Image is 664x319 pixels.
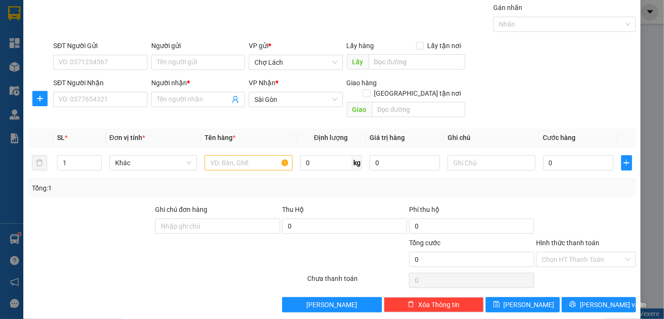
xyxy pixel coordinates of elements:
span: Thu Hộ [282,206,304,213]
span: [PERSON_NAME] [504,299,555,310]
span: Xóa Thông tin [418,299,459,310]
div: Người nhận [151,78,245,88]
span: delete [408,301,414,309]
span: [PERSON_NAME] và In [580,299,646,310]
span: user-add [232,96,239,103]
span: Lấy hàng [347,42,374,50]
button: printer[PERSON_NAME] và In [562,297,636,312]
button: deleteXóa Thông tin [384,297,484,312]
span: Tên hàng [205,134,235,141]
span: kg [352,155,362,170]
div: Người gửi [151,40,245,51]
span: Khác [115,156,192,170]
span: VP Nhận [249,79,275,87]
input: 0 [370,155,440,170]
label: Hình thức thanh toán [536,239,599,247]
span: Lấy tận nơi [424,40,465,51]
span: SL [57,134,65,141]
span: printer [569,301,576,309]
span: Giao [347,102,372,117]
div: VP gửi [249,40,342,51]
button: save[PERSON_NAME] [486,297,560,312]
span: Chợ Lách [254,55,337,70]
span: plus [33,95,47,102]
input: Dọc đường [372,102,465,117]
span: Cước hàng [543,134,576,141]
span: Lấy [347,54,369,70]
input: Ghi Chú [448,155,536,170]
label: Gán nhãn [493,4,522,11]
span: Giá trị hàng [370,134,405,141]
th: Ghi chú [444,129,539,147]
input: VD: Bàn, Ghế [205,155,293,170]
label: Ghi chú đơn hàng [155,206,207,213]
div: Tổng: 1 [32,183,257,193]
button: plus [32,91,48,106]
div: SĐT Người Nhận [53,78,147,88]
button: plus [621,155,633,170]
button: delete [32,155,47,170]
span: plus [622,159,632,167]
button: [PERSON_NAME] [282,297,382,312]
span: Giao hàng [347,79,377,87]
input: Dọc đường [369,54,465,70]
span: Sài Gòn [254,92,337,107]
span: save [493,301,500,309]
span: Đơn vị tính [109,134,145,141]
div: SĐT Người Gửi [53,40,147,51]
input: Ghi chú đơn hàng [155,219,280,234]
span: Định lượng [314,134,348,141]
span: [PERSON_NAME] [307,299,358,310]
div: Chưa thanh toán [307,273,409,290]
span: [GEOGRAPHIC_DATA] tận nơi [371,88,465,99]
div: Phí thu hộ [409,204,534,219]
span: Tổng cước [409,239,440,247]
